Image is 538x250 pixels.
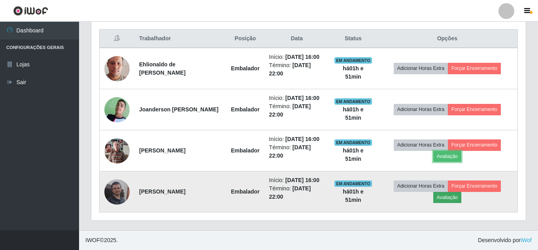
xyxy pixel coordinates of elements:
[448,104,501,115] button: Forçar Encerramento
[139,106,219,113] strong: Joanderson [PERSON_NAME]
[343,147,363,162] strong: há 01 h e 51 min
[394,104,448,115] button: Adicionar Horas Extra
[231,147,259,154] strong: Embalador
[85,236,118,244] span: © 2025 .
[231,106,259,113] strong: Embalador
[285,136,319,142] time: [DATE] 16:00
[269,184,325,201] li: Término:
[139,188,185,195] strong: [PERSON_NAME]
[448,180,501,192] button: Forçar Encerramento
[343,188,363,203] strong: há 01 h e 51 min
[394,180,448,192] button: Adicionar Horas Extra
[343,65,363,80] strong: há 01 h e 51 min
[269,135,325,143] li: Início:
[104,134,130,167] img: 1753363159449.jpeg
[231,188,259,195] strong: Embalador
[394,63,448,74] button: Adicionar Horas Extra
[13,6,48,16] img: CoreUI Logo
[104,179,130,205] img: 1754434695561.jpeg
[448,63,501,74] button: Forçar Encerramento
[269,61,325,78] li: Término:
[521,237,532,243] a: iWof
[394,139,448,150] button: Adicionar Horas Extra
[269,176,325,184] li: Início:
[285,54,319,60] time: [DATE] 16:00
[264,30,330,48] th: Data
[334,180,372,187] span: EM ANDAMENTO
[285,95,319,101] time: [DATE] 16:00
[334,57,372,64] span: EM ANDAMENTO
[269,143,325,160] li: Término:
[433,151,461,162] button: Avaliação
[134,30,226,48] th: Trabalhador
[334,139,372,146] span: EM ANDAMENTO
[139,61,185,76] strong: Ehlionaldo de [PERSON_NAME]
[269,94,325,102] li: Início:
[139,147,185,154] strong: [PERSON_NAME]
[104,92,130,127] img: 1697137663961.jpeg
[433,192,461,203] button: Avaliação
[343,106,363,121] strong: há 01 h e 51 min
[85,237,100,243] span: IWOF
[377,30,518,48] th: Opções
[448,139,501,150] button: Forçar Encerramento
[334,98,372,105] span: EM ANDAMENTO
[269,53,325,61] li: Início:
[104,46,130,91] img: 1675087680149.jpeg
[478,236,532,244] span: Desenvolvido por
[231,65,259,71] strong: Embalador
[285,177,319,183] time: [DATE] 16:00
[226,30,264,48] th: Posição
[329,30,377,48] th: Status
[269,102,325,119] li: Término:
